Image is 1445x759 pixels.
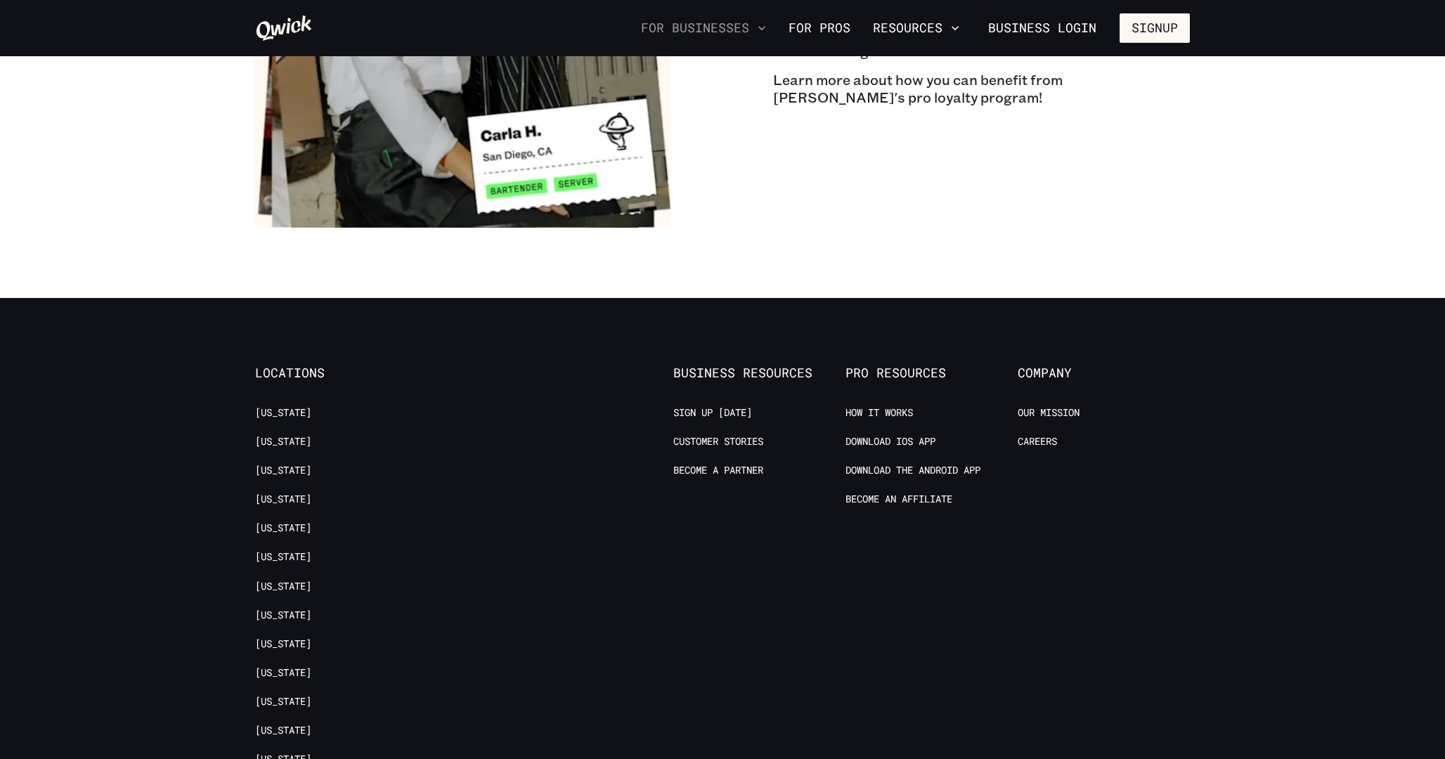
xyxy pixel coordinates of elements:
a: Sign up [DATE] [673,406,752,420]
p: Learn more about how you can benefit from [PERSON_NAME]'s pro loyalty program! [773,70,1190,105]
a: [US_STATE] [255,521,311,535]
a: [US_STATE] [255,666,311,680]
span: Company [1018,365,1190,381]
p: Now introducing: pro loyalty. Work shifts, get good feedback, and earn badges. [773,24,1190,59]
a: [US_STATE] [255,609,311,622]
a: Become an Affiliate [845,493,952,506]
a: Careers [1018,435,1057,448]
a: [US_STATE] [255,406,311,420]
button: Resources [867,16,965,40]
a: Download IOS App [845,435,935,448]
span: Locations [255,365,427,381]
a: Become a Partner [673,464,763,477]
a: [US_STATE] [255,464,311,477]
a: [US_STATE] [255,493,311,506]
span: Pro Resources [845,365,1018,381]
button: For Businesses [635,16,772,40]
a: Download the Android App [845,464,980,477]
button: Signup [1120,13,1190,43]
a: [US_STATE] [255,637,311,651]
a: Customer stories [673,435,763,448]
a: [US_STATE] [255,550,311,564]
a: [US_STATE] [255,435,311,448]
a: Business Login [976,13,1108,43]
a: [US_STATE] [255,695,311,708]
span: Business Resources [673,365,845,381]
a: [US_STATE] [255,724,311,737]
a: How it Works [845,406,913,420]
a: [US_STATE] [255,580,311,593]
a: Our Mission [1018,406,1080,420]
a: For Pros [783,16,856,40]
